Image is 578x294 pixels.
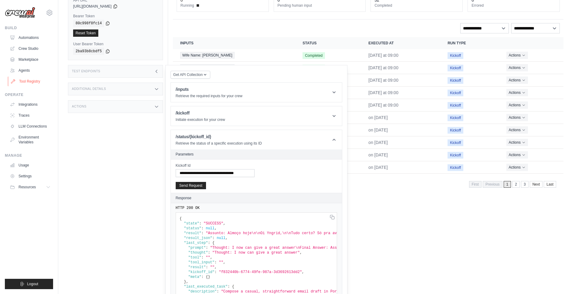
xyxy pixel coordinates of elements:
a: Last [544,181,556,188]
span: "kickoff_id" [188,270,215,274]
button: Actions for execution [506,101,528,109]
dt: Completed [374,3,459,8]
a: View execution details for Wife Name [180,64,288,71]
time: August 26, 2025 at 13:58 GMT-3 [368,165,388,170]
section: Crew executions table [173,37,563,192]
dt: Pending human input [278,3,362,8]
span: "result" [188,265,206,269]
span: "thought" [188,251,208,255]
h3: Test Endpoints [72,70,100,73]
span: Wife Name: [PERSON_NAME] [180,52,235,59]
span: "SUCCESS" [204,221,223,226]
button: Get API Collection [171,71,210,79]
span: "status" [184,226,201,231]
h2: Parameters [176,152,337,157]
time: August 26, 2025 at 16:48 GMT-3 [368,128,388,132]
span: First [469,181,482,188]
span: , [223,260,225,265]
a: Marketplace [7,55,53,64]
span: : [199,221,201,226]
img: Logo [5,7,35,19]
h2: Response [176,196,191,200]
h1: /inputs [176,86,242,92]
button: Actions for execution [506,52,528,59]
span: { [206,275,208,279]
span: "tool" [188,255,201,260]
span: Wife Name: [PERSON_NAME] [180,64,235,71]
span: 1 [504,181,511,188]
div: Build [5,26,53,30]
a: Next [530,181,543,188]
span: "" [219,260,223,265]
span: Kickoff [448,164,463,171]
span: { [232,285,234,289]
button: Actions for execution [506,114,528,121]
span: : [206,265,208,269]
a: 2 [512,181,520,188]
span: , [210,255,212,260]
span: , [215,265,217,269]
a: Integrations [7,100,53,109]
a: LLM Connections [7,121,53,131]
span: Kickoff [448,115,463,121]
span: : [201,226,204,231]
span: null [217,236,225,240]
span: : [215,260,217,265]
span: : [228,285,230,289]
span: : [208,251,210,255]
th: Executed at [361,37,440,49]
span: "result" [184,231,201,235]
nav: Pagination [173,176,563,192]
pre: HTTP 200 OK [176,206,337,210]
a: Traces [7,111,53,120]
button: Resources [7,182,53,192]
h3: Actions [72,105,86,108]
button: Send Request [176,182,206,189]
a: Agents [7,66,53,75]
th: Run Type [440,37,499,49]
span: , [215,226,217,231]
th: Inputs [173,37,295,49]
h1: /status/{kickoff_id} [176,134,262,140]
a: Environment Variables [7,132,53,147]
button: Actions for execution [506,64,528,71]
span: "description" [188,289,217,294]
span: } [184,280,186,284]
div: Manage [5,153,53,158]
h1: /kickoff [176,110,225,116]
a: Usage [7,160,53,170]
span: "last_executed_task" [184,285,228,289]
span: Get API Collection [173,72,203,77]
time: September 1, 2025 at 09:00 GMT-3 [368,53,398,58]
dt: Errored [472,3,556,8]
span: "f832440b-6774-49fe-987a-3d3692613dd2" [219,270,302,274]
time: August 31, 2025 at 09:00 GMT-3 [368,65,398,70]
a: Crew Studio [7,44,53,53]
span: "prompt" [188,246,206,250]
span: { [180,217,182,221]
a: Automations [7,33,53,43]
a: Reset Token [73,29,98,37]
span: { [212,241,215,245]
span: "last_step" [184,241,208,245]
span: Previous [483,181,502,188]
span: : [217,289,219,294]
span: Kickoff [448,52,463,59]
span: "result_json" [184,236,212,240]
span: Kickoff [448,77,463,84]
span: } [208,275,210,279]
span: : [201,231,204,235]
div: Operate [5,92,53,97]
span: : [208,241,210,245]
p: Initiate execution for your crew [176,117,225,122]
span: Kickoff [448,139,463,146]
time: August 29, 2025 at 09:00 GMT-3 [368,90,398,95]
span: "" [206,255,210,260]
time: August 28, 2025 at 09:00 GMT-3 [368,103,398,108]
span: "tool_input" [188,260,215,265]
button: Actions for execution [506,77,528,84]
span: [URL][DOMAIN_NAME] [73,4,112,9]
button: Logout [5,279,53,289]
button: Actions for execution [506,126,528,134]
span: Resources [19,185,36,190]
